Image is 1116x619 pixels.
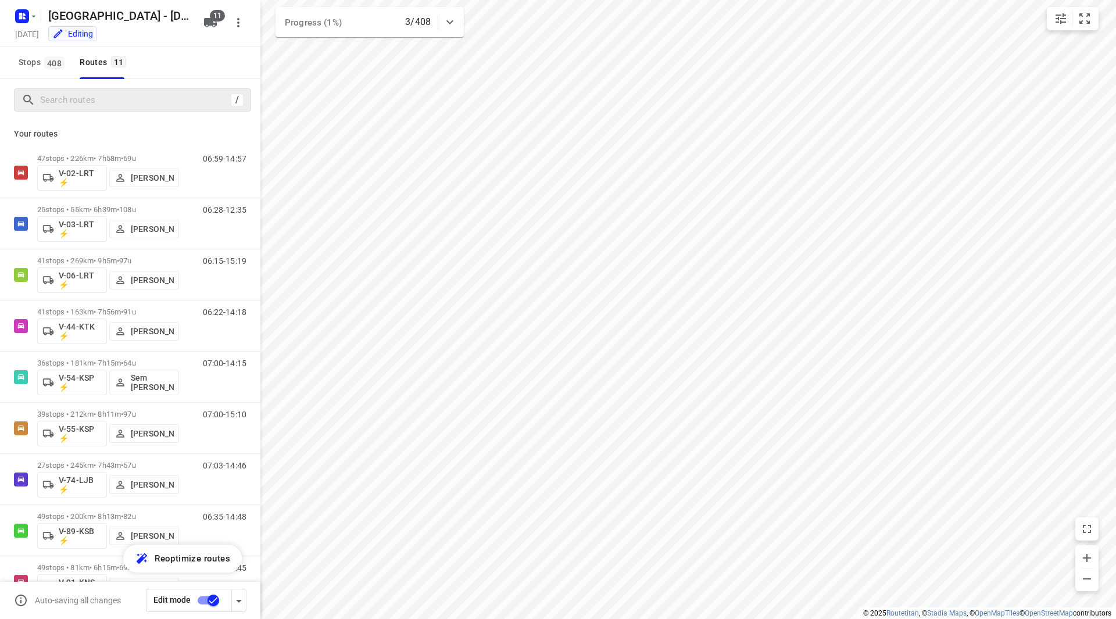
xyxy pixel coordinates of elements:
[37,523,107,549] button: V-89-KSB ⚡
[119,205,136,214] span: 108u
[59,373,102,392] p: V-54-KSP ⚡
[35,596,121,605] p: Auto-saving all changes
[1049,7,1072,30] button: Map settings
[117,563,119,572] span: •
[37,512,179,521] p: 49 stops • 200km • 8h13m
[131,531,174,541] p: [PERSON_NAME]
[59,578,102,596] p: V-91-KNS ⚡
[44,57,65,69] span: 408
[37,267,107,293] button: V-06-LRT ⚡
[59,527,102,545] p: V-89-KSB ⚡
[927,609,967,617] a: Stadia Maps
[37,216,107,242] button: V-03-LRT ⚡
[231,94,244,106] div: /
[121,307,123,316] span: •
[886,609,919,617] a: Routetitan
[203,256,246,266] p: 06:15-15:19
[1047,7,1099,30] div: small contained button group
[109,169,179,187] button: [PERSON_NAME]
[210,10,225,22] span: 11
[405,15,431,29] p: 3/408
[131,327,174,336] p: [PERSON_NAME]
[37,359,179,367] p: 36 stops • 181km • 7h15m
[37,370,107,395] button: V-54-KSP ⚡
[37,563,179,572] p: 49 stops • 81km • 6h15m
[123,307,135,316] span: 91u
[52,28,93,40] div: You are currently in edit mode.
[119,563,131,572] span: 69u
[37,472,107,498] button: V-74-LJB ⚡
[37,574,107,600] button: V-91-KNS ⚡
[109,527,179,545] button: [PERSON_NAME]
[203,154,246,163] p: 06:59-14:57
[131,224,174,234] p: [PERSON_NAME]
[131,480,174,489] p: [PERSON_NAME]
[203,359,246,368] p: 07:00-14:15
[203,461,246,470] p: 07:03-14:46
[40,91,231,109] input: Search routes
[59,220,102,238] p: V-03-LRT ⚡
[121,359,123,367] span: •
[123,545,242,573] button: Reoptimize routes
[123,359,135,367] span: 64u
[37,421,107,446] button: V-55-KSP ⚡
[155,551,230,566] span: Reoptimize routes
[203,307,246,317] p: 06:22-14:18
[119,256,131,265] span: 97u
[37,410,179,418] p: 39 stops • 212km • 8h11m
[37,165,107,191] button: V-02-LRT ⚡
[121,154,123,163] span: •
[285,17,342,28] span: Progress (1%)
[131,173,174,183] p: [PERSON_NAME]
[37,461,179,470] p: 27 stops • 245km • 7h43m
[131,275,174,285] p: [PERSON_NAME]
[203,205,246,214] p: 06:28-12:35
[44,6,194,25] h5: Rename
[863,609,1111,617] li: © 2025 , © , © © contributors
[109,322,179,341] button: [PERSON_NAME]
[117,256,119,265] span: •
[109,424,179,443] button: [PERSON_NAME]
[1025,609,1073,617] a: OpenStreetMap
[19,55,68,70] span: Stops
[123,410,135,418] span: 97u
[121,461,123,470] span: •
[14,128,246,140] p: Your routes
[153,595,191,604] span: Edit mode
[131,373,174,392] p: Sem [PERSON_NAME]
[123,461,135,470] span: 57u
[121,410,123,418] span: •
[1073,7,1096,30] button: Fit zoom
[80,55,130,70] div: Routes
[59,271,102,289] p: V-06-LRT ⚡
[109,475,179,494] button: [PERSON_NAME]
[276,7,464,37] div: Progress (1%)3/408
[123,154,135,163] span: 69u
[10,27,44,41] h5: Project date
[203,410,246,419] p: 07:00-15:10
[199,11,222,34] button: 11
[59,322,102,341] p: V-44-KTK ⚡
[975,609,1020,617] a: OpenMapTiles
[37,256,179,265] p: 41 stops • 269km • 9h5m
[37,154,179,163] p: 47 stops • 226km • 7h58m
[59,169,102,187] p: V-02-LRT ⚡
[111,56,127,67] span: 11
[37,319,107,344] button: V-44-KTK ⚡
[109,271,179,289] button: [PERSON_NAME]
[232,593,246,607] div: Driver app settings
[123,512,135,521] span: 82u
[117,205,119,214] span: •
[59,424,102,443] p: V-55-KSP ⚡
[131,429,174,438] p: [PERSON_NAME]
[109,370,179,395] button: Sem [PERSON_NAME]
[227,11,250,34] button: More
[37,307,179,316] p: 41 stops • 163km • 7h56m
[203,512,246,521] p: 06:35-14:48
[37,205,179,214] p: 25 stops • 55km • 6h39m
[59,475,102,494] p: V-74-LJB ⚡
[109,220,179,238] button: [PERSON_NAME]
[121,512,123,521] span: •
